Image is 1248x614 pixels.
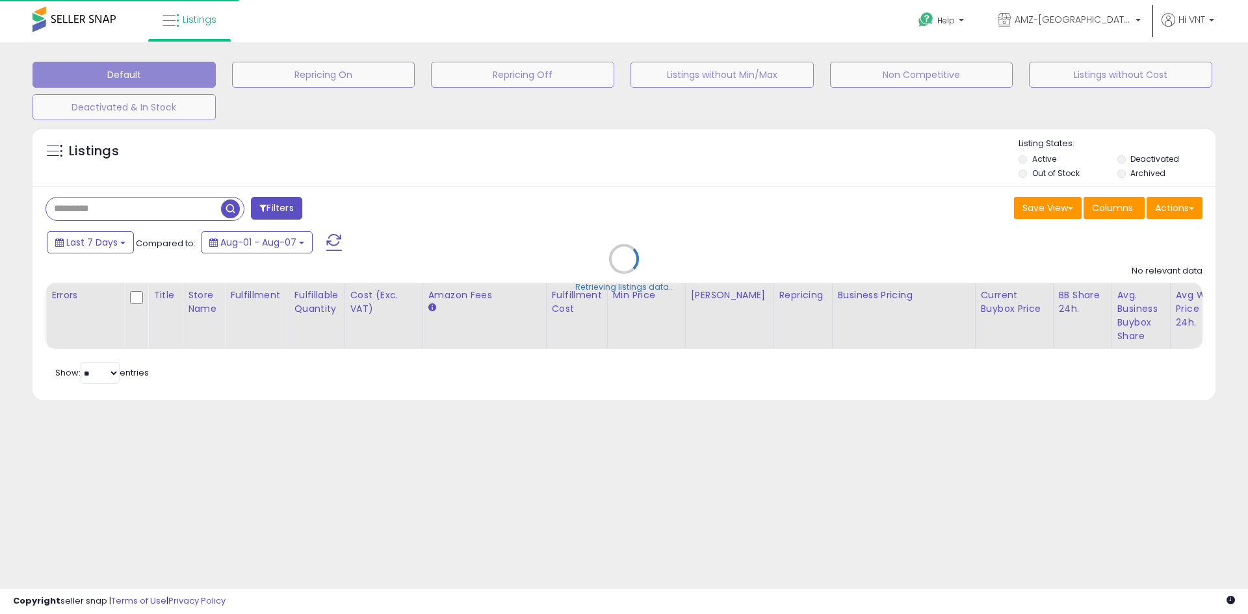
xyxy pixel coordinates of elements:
[1162,13,1214,42] a: Hi VNT
[32,62,216,88] button: Default
[183,13,216,26] span: Listings
[937,15,955,26] span: Help
[431,62,614,88] button: Repricing Off
[908,2,977,42] a: Help
[232,62,415,88] button: Repricing On
[1015,13,1132,26] span: AMZ-[GEOGRAPHIC_DATA]
[830,62,1013,88] button: Non Competitive
[918,12,934,28] i: Get Help
[32,94,216,120] button: Deactivated & In Stock
[575,281,673,293] div: Retrieving listings data..
[1029,62,1212,88] button: Listings without Cost
[630,62,814,88] button: Listings without Min/Max
[1178,13,1205,26] span: Hi VNT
